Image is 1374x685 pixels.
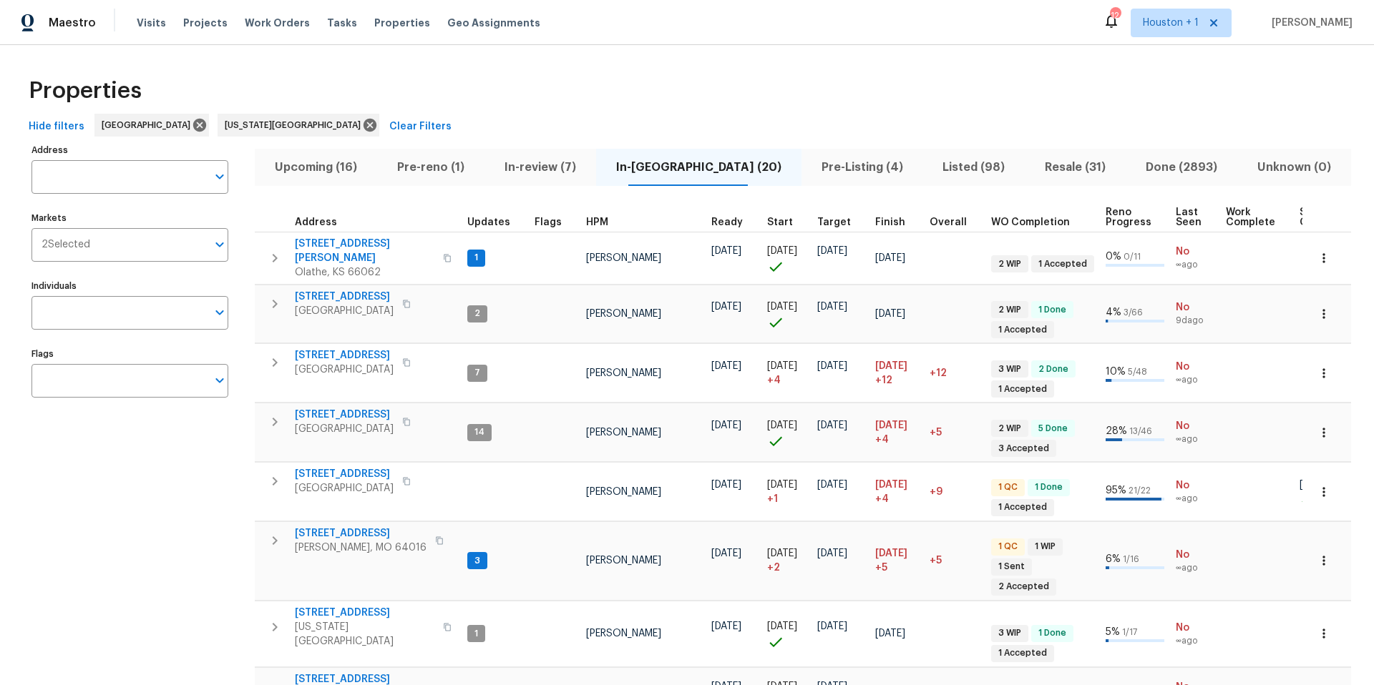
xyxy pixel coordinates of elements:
[1300,207,1349,227] span: Setup Complete
[295,526,427,541] span: [STREET_ADDRESS]
[1176,548,1214,562] span: No
[225,118,366,132] span: [US_STATE][GEOGRAPHIC_DATA]
[817,302,847,312] span: [DATE]
[924,522,985,601] td: 5 day(s) past target finish date
[389,118,452,136] span: Clear Filters
[1176,478,1214,493] span: No
[535,217,562,227] span: Flags
[1129,486,1151,495] span: 21 / 22
[993,324,1053,336] span: 1 Accepted
[94,114,209,137] div: [GEOGRAPHIC_DATA]
[1266,16,1353,30] span: [PERSON_NAME]
[711,548,741,558] span: [DATE]
[1122,628,1137,636] span: 1 / 17
[993,561,1030,573] span: 1 Sent
[210,302,230,322] button: Open
[31,350,228,358] label: Flags
[993,627,1027,639] span: 3 WIP
[869,463,924,521] td: Scheduled to finish 4 day(s) late
[605,157,793,177] span: In-[GEOGRAPHIC_DATA] (20)
[930,368,947,378] span: +12
[810,157,915,177] span: Pre-Listing (4)
[295,541,427,555] span: [PERSON_NAME], MO 64016
[931,157,1016,177] span: Listed (98)
[1134,157,1229,177] span: Done (2893)
[761,232,812,284] td: Project started on time
[869,403,924,462] td: Scheduled to finish 4 day(s) late
[767,492,778,506] span: + 1
[1033,157,1117,177] span: Resale (31)
[1106,252,1121,262] span: 0 %
[875,420,907,430] span: [DATE]
[183,16,228,30] span: Projects
[1033,627,1072,639] span: 1 Done
[817,217,851,227] span: Target
[586,368,661,378] span: [PERSON_NAME]
[586,556,661,566] span: [PERSON_NAME]
[1176,259,1214,271] span: ∞ ago
[295,290,394,304] span: [STREET_ADDRESS]
[1226,207,1275,227] span: Work Complete
[924,403,985,462] td: 5 day(s) past target finish date
[1176,493,1214,505] span: ∞ ago
[711,217,743,227] span: Ready
[1106,307,1121,317] span: 4 %
[991,217,1070,227] span: WO Completion
[1106,367,1126,377] span: 10 %
[761,463,812,521] td: Project started 1 days late
[263,157,369,177] span: Upcoming (16)
[1176,360,1214,374] span: No
[295,304,394,318] span: [GEOGRAPHIC_DATA]
[137,16,166,30] span: Visits
[930,556,942,566] span: +5
[993,481,1023,493] span: 1 QC
[993,541,1023,553] span: 1 QC
[1033,304,1072,316] span: 1 Done
[767,302,797,312] span: [DATE]
[993,647,1053,659] span: 1 Accepted
[29,118,84,136] span: Hide filters
[930,217,980,227] div: Days past target finish date
[295,481,394,496] span: [GEOGRAPHIC_DATA]
[1129,427,1152,435] span: 13 / 46
[374,16,430,30] span: Properties
[1106,426,1127,436] span: 28 %
[767,561,780,575] span: + 2
[295,265,434,280] span: Olathe, KS 66062
[586,217,608,227] span: HPM
[586,428,661,438] span: [PERSON_NAME]
[875,433,889,447] span: +4
[384,114,457,140] button: Clear Filters
[295,363,394,377] span: [GEOGRAPHIC_DATA]
[1029,541,1061,553] span: 1 WIP
[586,253,661,263] span: [PERSON_NAME]
[210,167,230,187] button: Open
[1176,207,1202,227] span: Last Seen
[761,344,812,403] td: Project started 4 days late
[711,302,741,312] span: [DATE]
[817,548,847,558] span: [DATE]
[447,16,540,30] span: Geo Assignments
[1176,374,1214,386] span: ∞ ago
[42,239,90,251] span: 2 Selected
[1128,368,1147,376] span: 5 / 48
[875,561,887,575] span: +5
[761,601,812,666] td: Project started on time
[1124,308,1143,317] span: 3 / 66
[711,246,741,256] span: [DATE]
[1176,433,1214,445] span: ∞ ago
[869,344,924,403] td: Scheduled to finish 12 day(s) late
[930,217,967,227] span: Overall
[1176,562,1214,574] span: ∞ ago
[993,363,1027,375] span: 3 WIP
[711,420,741,430] span: [DATE]
[930,428,942,438] span: +5
[386,157,476,177] span: Pre-reno (1)
[767,361,797,371] span: [DATE]
[993,443,1055,455] span: 3 Accepted
[761,403,812,462] td: Project started on time
[875,217,918,227] div: Projected renovation finish date
[767,373,781,388] span: + 4
[1110,9,1120,23] div: 12
[218,114,379,137] div: [US_STATE][GEOGRAPHIC_DATA]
